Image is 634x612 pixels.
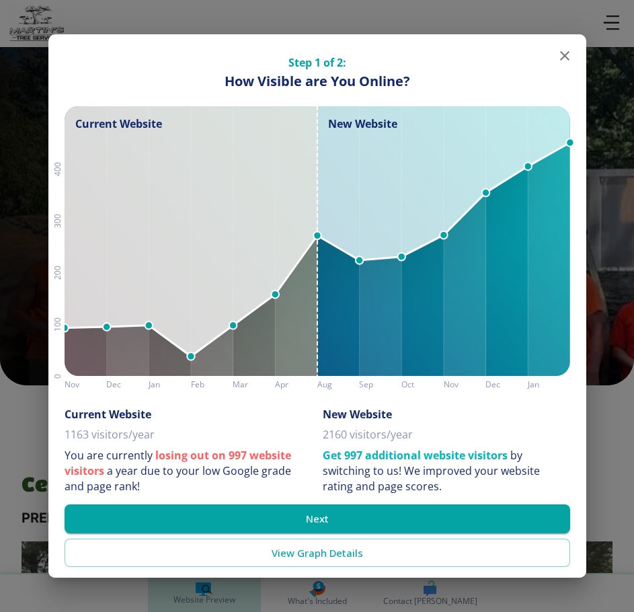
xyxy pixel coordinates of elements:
h6: Sep [359,377,401,391]
h6: Current Website [65,408,151,422]
p: by switching to us! [323,448,570,494]
p: You are currently a year due to your low Google grade and page rank! [65,448,312,494]
h6: Dec [106,377,149,391]
p: 2160 visitors/year [323,427,413,443]
h6: Nov [444,377,486,391]
h6: New Website [323,408,392,422]
h6: Apr [275,377,317,391]
p: 1163 visitors/year [65,427,155,443]
h6: Aug [317,377,360,391]
button: Next [65,504,570,533]
h6: Oct [401,377,444,391]
h6: Mar [233,377,275,391]
h6: Nov [65,377,107,391]
h6: Jan [149,377,191,391]
h6: Jan [528,377,570,391]
div: We improved your website rating and page scores. [323,463,540,494]
strong: losing out on 997 website visitors [65,448,291,478]
strong: Get 997 additional website visitors [323,448,508,463]
h6: Feb [191,377,233,391]
a: View Graph Details [65,539,570,567]
h6: Dec [485,377,528,391]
